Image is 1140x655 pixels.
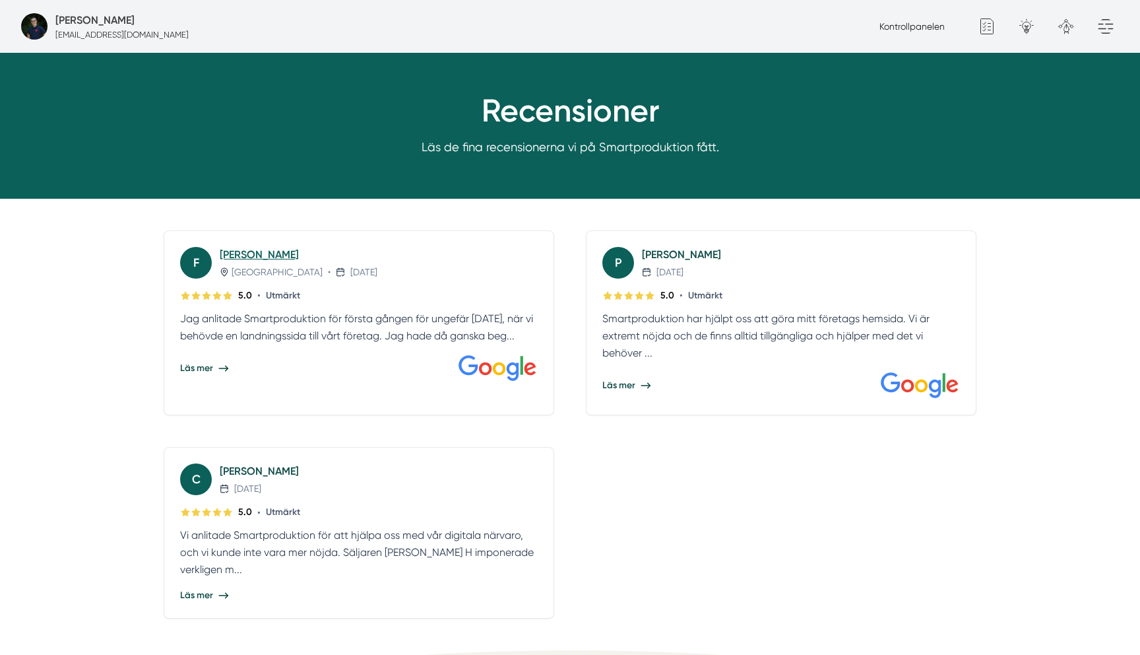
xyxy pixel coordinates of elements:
[234,482,261,495] span: [DATE]
[602,379,651,392] a: Läs mer
[55,28,189,41] p: [EMAIL_ADDRESS][DOMAIN_NAME]
[238,506,252,519] span: 5.0
[193,254,199,272] span: F
[180,589,213,602] span: Läs mer
[328,265,331,279] span: •
[602,379,635,392] span: Läs mer
[180,362,213,375] span: Läs mer
[180,310,538,345] p: Jag anlitade Smartproduktion för första gången för ungefär [DATE], när vi behövde en landningssid...
[642,248,721,261] a: [PERSON_NAME]
[21,13,47,40] img: 5f5f5f1c0dda007cd88abc89_Victor_%283%29.png
[660,289,674,302] span: 5.0
[267,138,873,156] p: Läs de fina recensionerna vi på Smartproduktion fått.
[232,265,323,279] span: [GEOGRAPHIC_DATA]
[55,12,135,28] h5: Super Administratör
[257,289,261,302] span: •
[220,248,299,261] a: [PERSON_NAME]
[257,506,261,519] span: •
[656,265,683,279] span: [DATE]
[220,465,299,477] a: [PERSON_NAME]
[267,92,873,130] h1: Recensioner
[266,506,300,519] span: Utmärkt
[615,254,622,272] span: P
[180,362,229,375] a: Läs mer
[238,289,252,302] span: 5.0
[688,289,722,302] span: Utmärkt
[180,527,538,578] p: Vi anlitade Smartproduktion för att hjälpa oss med vår digitala närvaro, och vi kunde inte vara m...
[879,21,945,32] a: Kontrollpanelen
[680,289,683,302] span: •
[602,310,960,362] p: Smartproduktion har hjälpt oss att göra mitt företags hemsida. Vi är extremt nöjda och de finns a...
[266,289,300,302] span: Utmärkt
[192,470,201,489] span: C
[180,589,229,602] a: Läs mer
[350,265,377,279] span: [DATE]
